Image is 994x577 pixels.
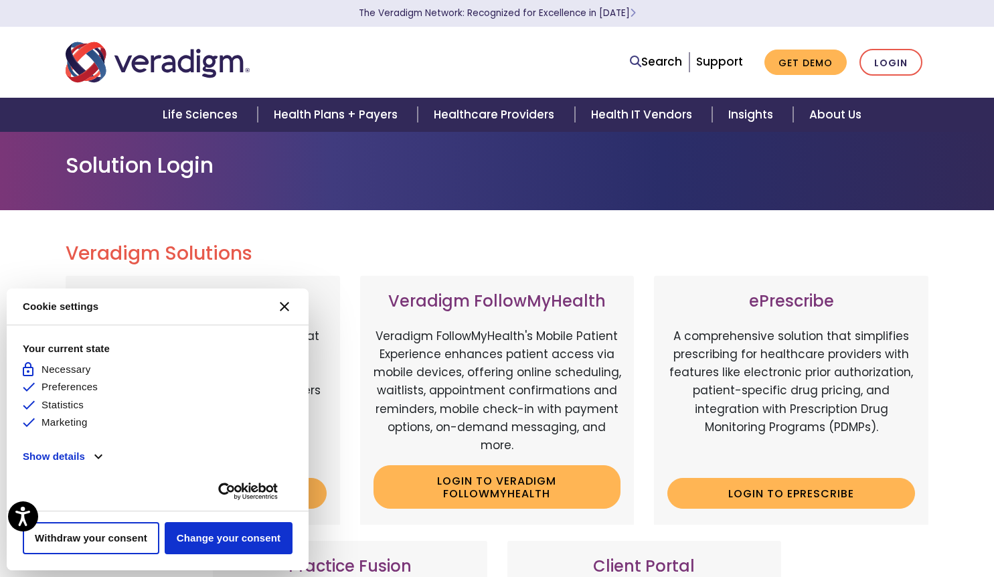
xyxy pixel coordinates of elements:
a: Insights [712,98,793,132]
a: Health Plans + Payers [258,98,418,132]
strong: Your current state [23,341,293,357]
button: Withdraw your consent [23,522,159,554]
a: Login [859,49,922,76]
li: Necessary [23,362,293,378]
h2: Veradigm Solutions [66,242,929,265]
li: Statistics [23,398,293,413]
h1: Solution Login [66,153,929,178]
button: Show details [23,449,102,465]
h3: ePrescribe [667,292,915,311]
li: Preferences [23,380,293,395]
img: Veradigm logo [66,40,250,84]
p: Veradigm FollowMyHealth's Mobile Patient Experience enhances patient access via mobile devices, o... [374,327,621,455]
strong: Cookie settings [23,299,98,315]
button: Close CMP widget [268,291,301,323]
span: Learn More [630,7,636,19]
button: Change your consent [165,522,293,554]
a: Health IT Vendors [575,98,712,132]
h3: Practice Fusion [226,557,474,576]
h3: Client Portal [521,557,768,576]
h3: Veradigm FollowMyHealth [374,292,621,311]
a: Healthcare Providers [418,98,574,132]
a: Login to ePrescribe [667,478,915,509]
a: Login to Veradigm FollowMyHealth [374,465,621,509]
a: Get Demo [764,50,847,76]
a: Support [696,54,743,70]
a: Life Sciences [147,98,258,132]
p: A comprehensive solution that simplifies prescribing for healthcare providers with features like ... [667,327,915,468]
li: Marketing [23,415,293,430]
a: The Veradigm Network: Recognized for Excellence in [DATE]Learn More [359,7,636,19]
a: Usercentrics Cookiebot - opens new page [203,483,293,500]
a: Search [630,53,682,71]
a: About Us [793,98,878,132]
